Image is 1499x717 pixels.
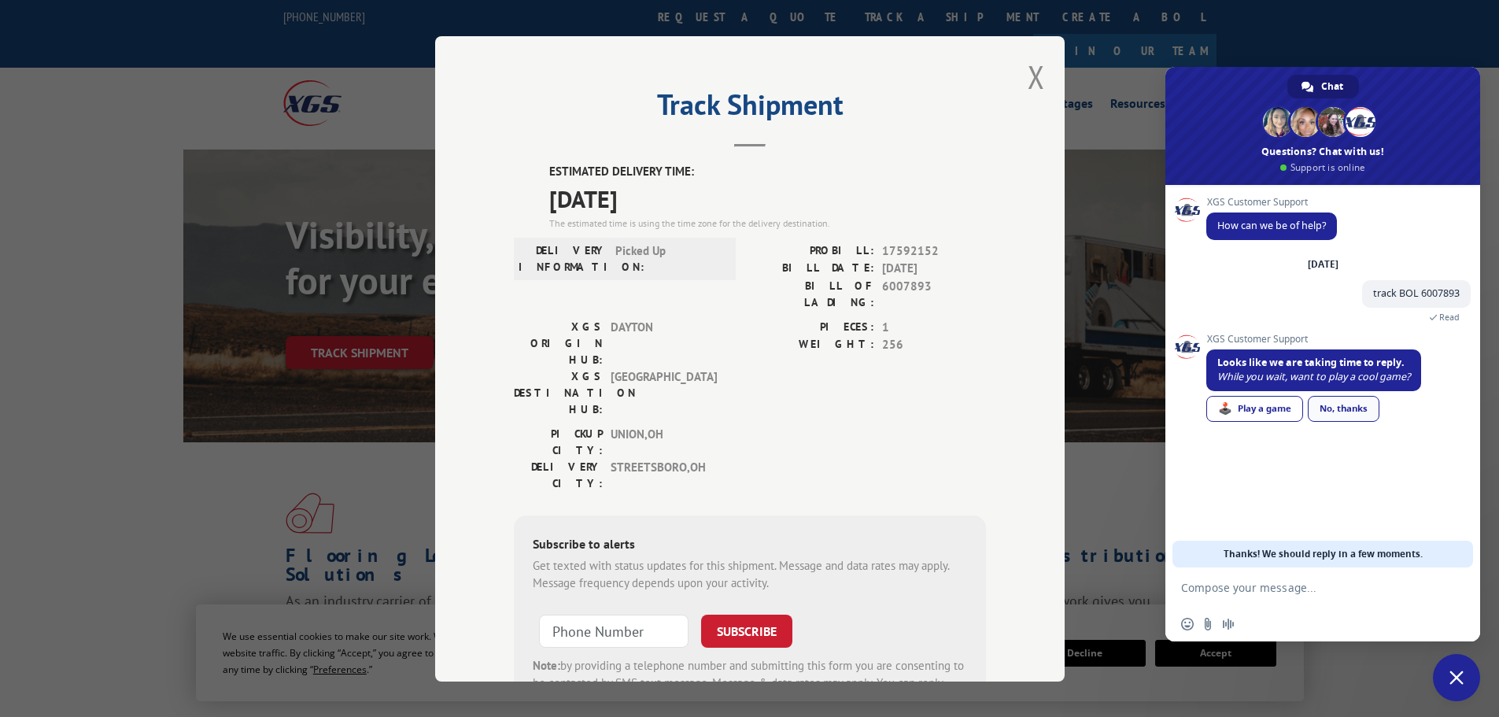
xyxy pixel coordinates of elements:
span: Insert an emoji [1181,618,1194,630]
a: Close chat [1433,654,1480,701]
span: [GEOGRAPHIC_DATA] [611,368,717,417]
span: track BOL 6007893 [1373,286,1460,300]
span: Chat [1321,75,1343,98]
label: PICKUP CITY: [514,425,603,458]
span: [DATE] [882,260,986,278]
span: [DATE] [549,180,986,216]
h2: Track Shipment [514,94,986,124]
span: How can we be of help? [1217,219,1326,232]
label: XGS DESTINATION HUB: [514,368,603,417]
div: The estimated time is using the time zone for the delivery destination. [549,216,986,230]
label: DELIVERY INFORMATION: [519,242,607,275]
a: No, thanks [1308,396,1379,422]
span: While you wait, want to play a cool game? [1217,370,1410,383]
label: XGS ORIGIN HUB: [514,318,603,368]
span: STREETSBORO , OH [611,458,717,491]
span: 🕹️ [1218,402,1232,415]
span: 1 [882,318,986,336]
span: Audio message [1222,618,1235,630]
strong: Note: [533,657,560,672]
span: Read [1439,312,1460,323]
label: BILL OF LADING: [750,277,874,310]
span: XGS Customer Support [1206,197,1337,208]
span: Send a file [1202,618,1214,630]
label: DELIVERY CITY: [514,458,603,491]
textarea: Compose your message... [1181,567,1433,607]
div: [DATE] [1308,260,1338,269]
label: WEIGHT: [750,336,874,354]
button: SUBSCRIBE [701,614,792,647]
div: Get texted with status updates for this shipment. Message and data rates may apply. Message frequ... [533,556,967,592]
span: UNION , OH [611,425,717,458]
label: ESTIMATED DELIVERY TIME: [549,163,986,181]
label: BILL DATE: [750,260,874,278]
span: Thanks! We should reply in a few moments. [1224,541,1423,567]
div: Subscribe to alerts [533,534,967,556]
div: by providing a telephone number and submitting this form you are consenting to be contacted by SM... [533,656,967,710]
input: Phone Number [539,614,689,647]
label: PROBILL: [750,242,874,260]
span: 6007893 [882,277,986,310]
span: XGS Customer Support [1206,334,1421,345]
a: Play a game [1206,396,1303,422]
span: 256 [882,336,986,354]
label: PIECES: [750,318,874,336]
button: Close modal [1028,56,1045,98]
span: Picked Up [615,242,722,275]
a: Chat [1287,75,1359,98]
span: 17592152 [882,242,986,260]
span: Looks like we are taking time to reply. [1217,356,1405,369]
span: DAYTON [611,318,717,368]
